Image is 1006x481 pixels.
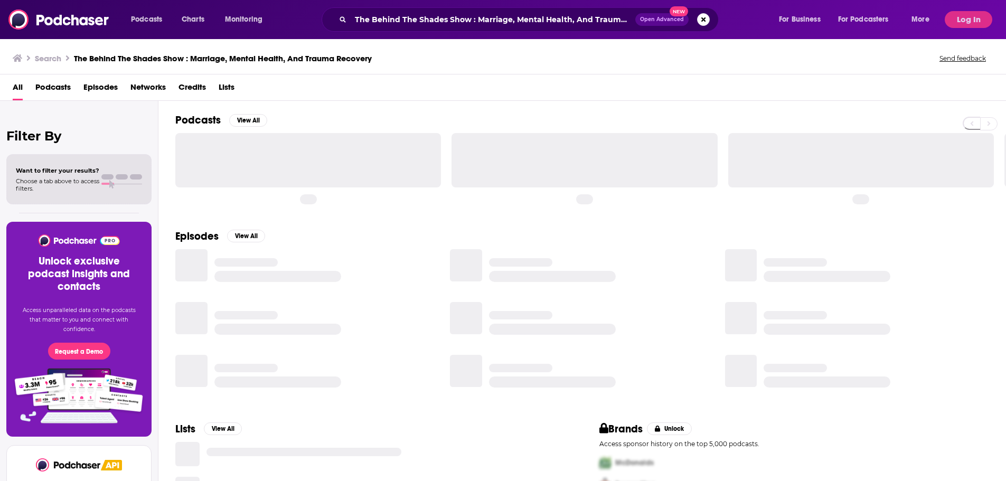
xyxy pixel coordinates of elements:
[904,11,943,28] button: open menu
[219,79,234,100] a: Lists
[37,234,120,247] img: Podchaser - Follow, Share and Rate Podcasts
[772,11,834,28] button: open menu
[218,11,276,28] button: open menu
[36,458,101,471] img: Podchaser - Follow, Share and Rate Podcasts
[175,11,211,28] a: Charts
[35,79,71,100] a: Podcasts
[175,230,265,243] a: EpisodesView All
[19,306,139,334] p: Access unparalleled data on the podcasts that matter to you and connect with confidence.
[599,422,643,436] h2: Brands
[599,440,990,448] p: Access sponsor history on the top 5,000 podcasts.
[615,458,654,467] span: McDonalds
[175,114,267,127] a: PodcastsView All
[229,114,267,127] button: View All
[779,12,821,27] span: For Business
[332,7,729,32] div: Search podcasts, credits, & more...
[124,11,176,28] button: open menu
[595,452,615,474] img: First Pro Logo
[16,177,99,192] span: Choose a tab above to access filters.
[178,79,206,100] a: Credits
[6,128,152,144] h2: Filter By
[225,12,262,27] span: Monitoring
[351,11,635,28] input: Search podcasts, credits, & more...
[11,368,147,424] img: Pro Features
[175,114,221,127] h2: Podcasts
[16,167,99,174] span: Want to filter your results?
[101,460,122,470] img: Podchaser API banner
[911,12,929,27] span: More
[74,53,372,63] h3: The Behind The Shades Show : Marriage, Mental Health, And Trauma Recovery
[945,11,992,28] button: Log In
[936,54,989,63] button: Send feedback
[635,13,689,26] button: Open AdvancedNew
[131,12,162,27] span: Podcasts
[647,422,692,435] button: Unlock
[175,422,195,436] h2: Lists
[204,422,242,435] button: View All
[19,255,139,293] h3: Unlock exclusive podcast insights and contacts
[175,422,242,436] a: ListsView All
[83,79,118,100] a: Episodes
[838,12,889,27] span: For Podcasters
[175,230,219,243] h2: Episodes
[227,230,265,242] button: View All
[48,343,110,360] button: Request a Demo
[130,79,166,100] a: Networks
[182,12,204,27] span: Charts
[831,11,904,28] button: open menu
[35,53,61,63] h3: Search
[640,17,684,22] span: Open Advanced
[670,6,689,16] span: New
[13,79,23,100] a: All
[8,10,110,30] img: Podchaser - Follow, Share and Rate Podcasts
